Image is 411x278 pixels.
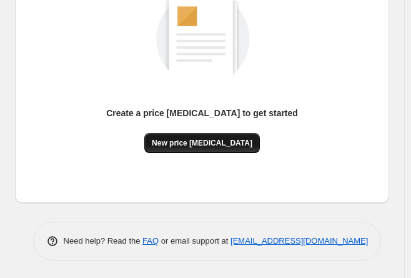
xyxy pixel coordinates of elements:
span: New price [MEDICAL_DATA] [152,138,252,148]
button: New price [MEDICAL_DATA] [144,133,260,153]
span: or email support at [159,236,230,246]
p: Create a price [MEDICAL_DATA] to get started [106,107,298,119]
a: FAQ [142,236,159,246]
span: Need help? Read the [64,236,143,246]
a: [EMAIL_ADDRESS][DOMAIN_NAME] [230,236,368,246]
